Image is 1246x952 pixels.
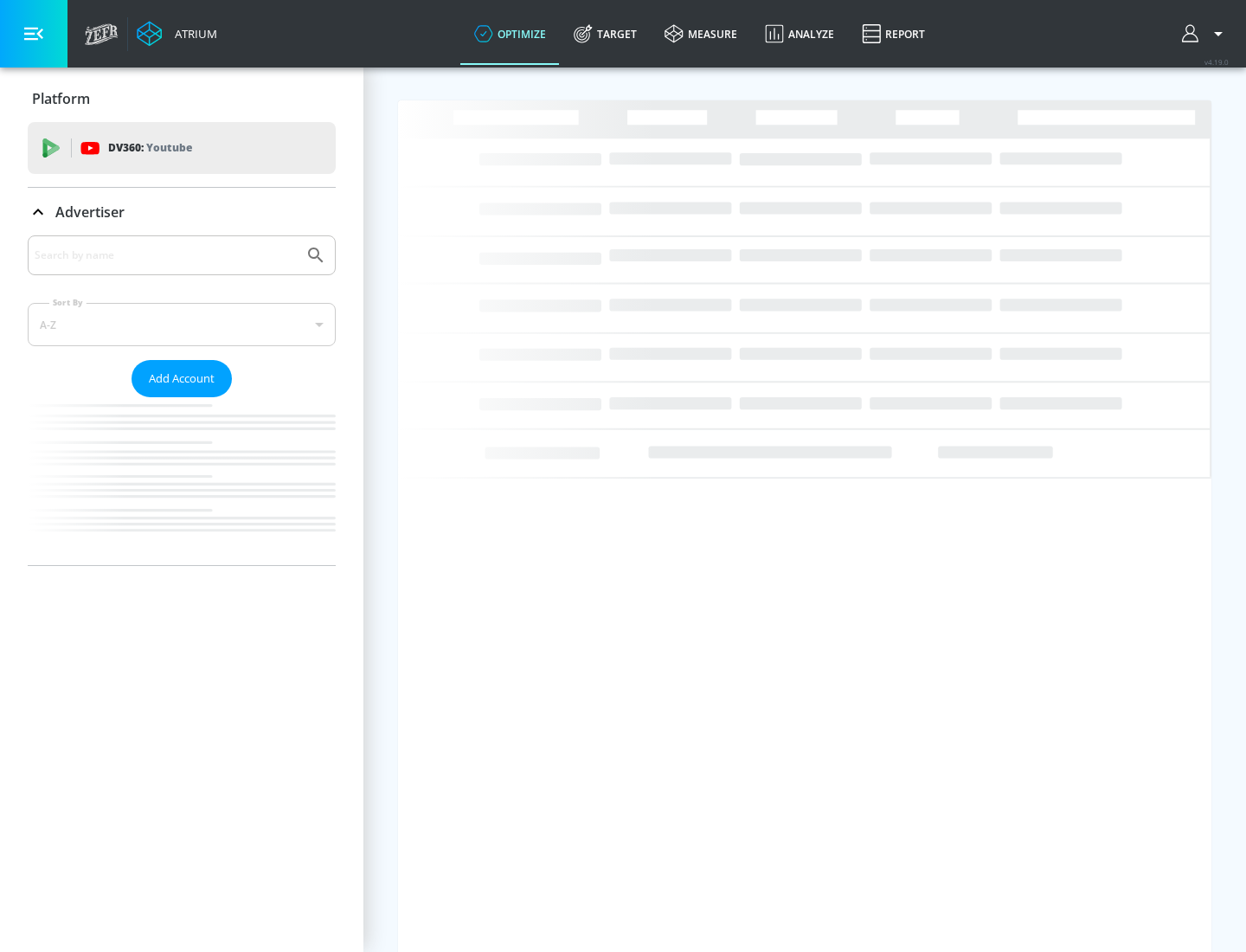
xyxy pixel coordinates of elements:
[168,26,217,42] div: Atrium
[460,3,560,65] a: optimize
[28,303,336,346] div: A-Z
[28,397,336,565] nav: list of Advertiser
[848,3,939,65] a: Report
[137,21,217,47] a: Atrium
[28,74,336,123] div: Platform
[28,188,336,236] div: Advertiser
[1204,57,1229,67] span: v 4.19.0
[149,369,215,389] span: Add Account
[35,244,297,267] input: Search by name
[49,297,87,308] label: Sort By
[560,3,651,65] a: Target
[55,203,125,222] p: Advertiser
[132,360,232,397] button: Add Account
[751,3,848,65] a: Analyze
[28,235,336,565] div: Advertiser
[32,89,90,108] p: Platform
[651,3,751,65] a: measure
[108,138,192,158] p: DV360:
[28,122,336,174] div: DV360: Youtube
[146,138,192,157] p: Youtube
